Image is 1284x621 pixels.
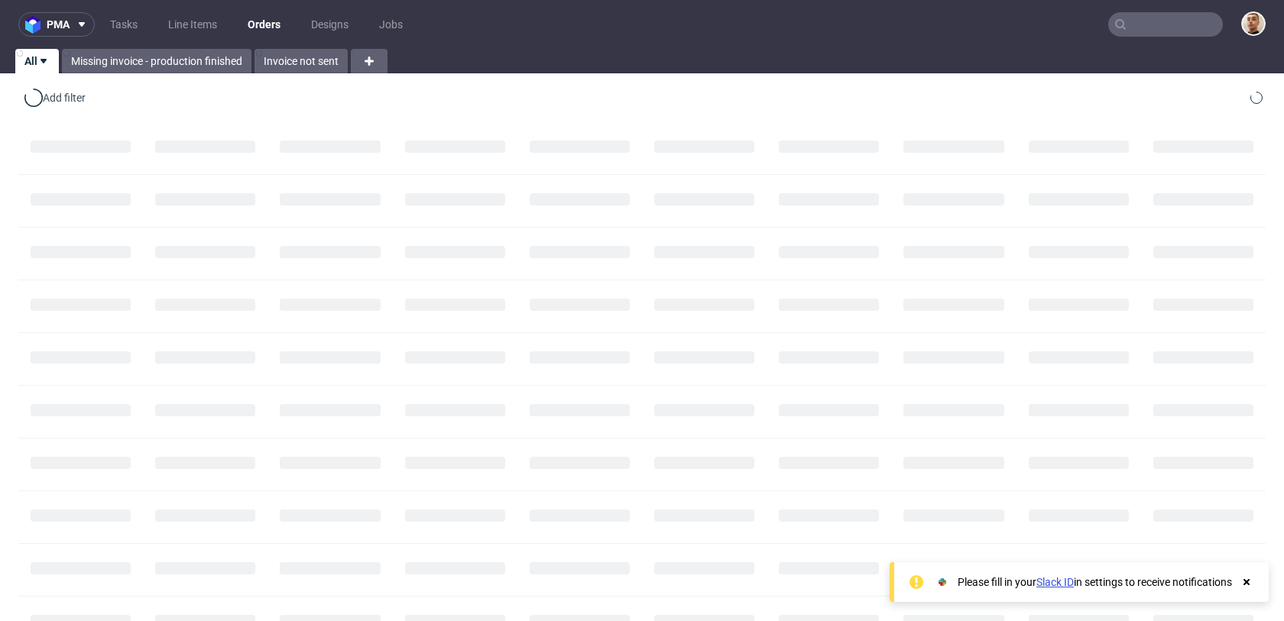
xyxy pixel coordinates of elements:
[255,49,348,73] a: Invoice not sent
[1243,13,1264,34] img: Bartłomiej Leśniczuk
[21,86,89,110] div: Add filter
[159,12,226,37] a: Line Items
[935,574,950,590] img: Slack
[62,49,251,73] a: Missing invoice - production finished
[25,16,47,34] img: logo
[47,19,70,30] span: pma
[15,49,59,73] a: All
[101,12,147,37] a: Tasks
[238,12,290,37] a: Orders
[1036,576,1074,588] a: Slack ID
[18,12,95,37] button: pma
[302,12,358,37] a: Designs
[958,574,1232,590] div: Please fill in your in settings to receive notifications
[370,12,412,37] a: Jobs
